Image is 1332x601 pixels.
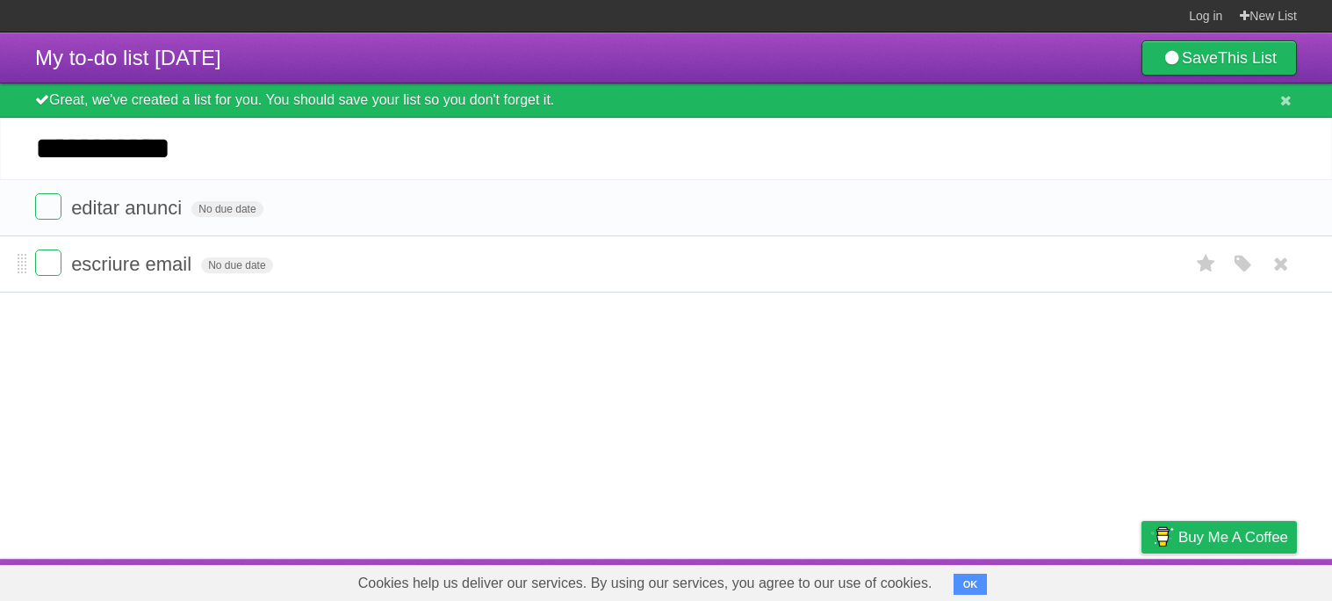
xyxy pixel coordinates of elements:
a: Suggest a feature [1186,563,1297,597]
b: This List [1218,49,1277,67]
span: No due date [201,257,272,273]
label: Star task [1190,250,1223,279]
a: Developers [966,563,1037,597]
a: Buy me a coffee [1141,521,1297,554]
span: Cookies help us deliver our services. By using our services, you agree to our use of cookies. [341,566,950,601]
img: Buy me a coffee [1150,522,1174,552]
a: Privacy [1119,563,1164,597]
a: Terms [1059,563,1098,597]
span: No due date [191,201,263,217]
span: escriure email [71,253,196,275]
a: About [908,563,945,597]
button: OK [954,574,988,595]
span: Buy me a coffee [1178,522,1288,553]
span: editar anunci [71,197,186,219]
a: SaveThis List [1141,40,1297,76]
span: My to-do list [DATE] [35,46,221,69]
label: Done [35,250,61,276]
label: Done [35,193,61,220]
